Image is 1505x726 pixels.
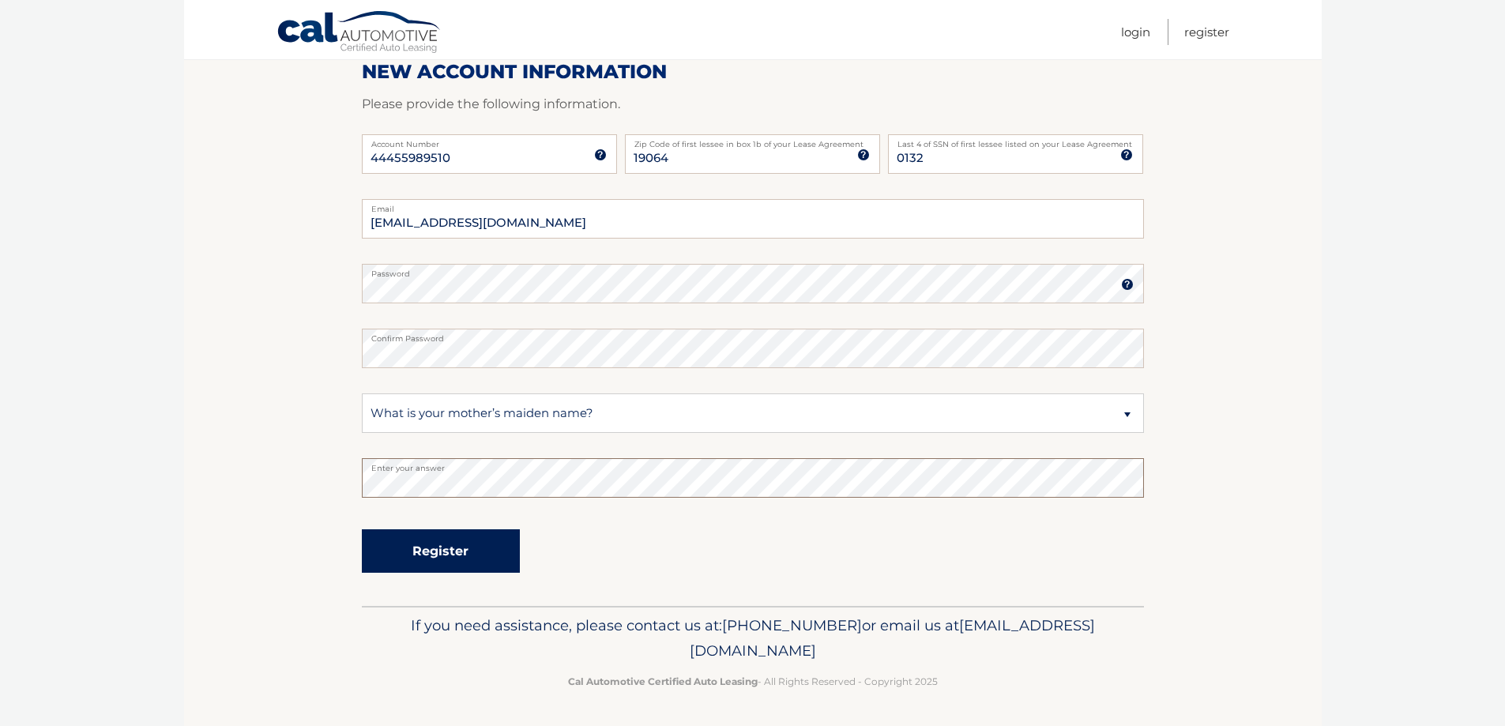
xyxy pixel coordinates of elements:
label: Email [362,199,1144,212]
label: Account Number [362,134,617,147]
a: Login [1121,19,1150,45]
input: Zip Code [625,134,880,174]
label: Confirm Password [362,329,1144,341]
a: Cal Automotive [277,10,442,56]
input: Email [362,199,1144,239]
a: Register [1184,19,1229,45]
label: Zip Code of first lessee in box 1b of your Lease Agreement [625,134,880,147]
span: [PHONE_NUMBER] [722,616,862,634]
p: - All Rights Reserved - Copyright 2025 [372,673,1134,690]
p: If you need assistance, please contact us at: or email us at [372,613,1134,664]
label: Last 4 of SSN of first lessee listed on your Lease Agreement [888,134,1143,147]
input: Account Number [362,134,617,174]
button: Register [362,529,520,573]
strong: Cal Automotive Certified Auto Leasing [568,675,758,687]
label: Password [362,264,1144,276]
keeper-lock: Open Keeper Popup [1117,468,1136,487]
span: [EMAIL_ADDRESS][DOMAIN_NAME] [690,616,1095,660]
p: Please provide the following information. [362,93,1144,115]
h2: New Account Information [362,60,1144,84]
label: Enter your answer [362,458,1144,471]
input: SSN or EIN (last 4 digits only) [888,134,1143,174]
